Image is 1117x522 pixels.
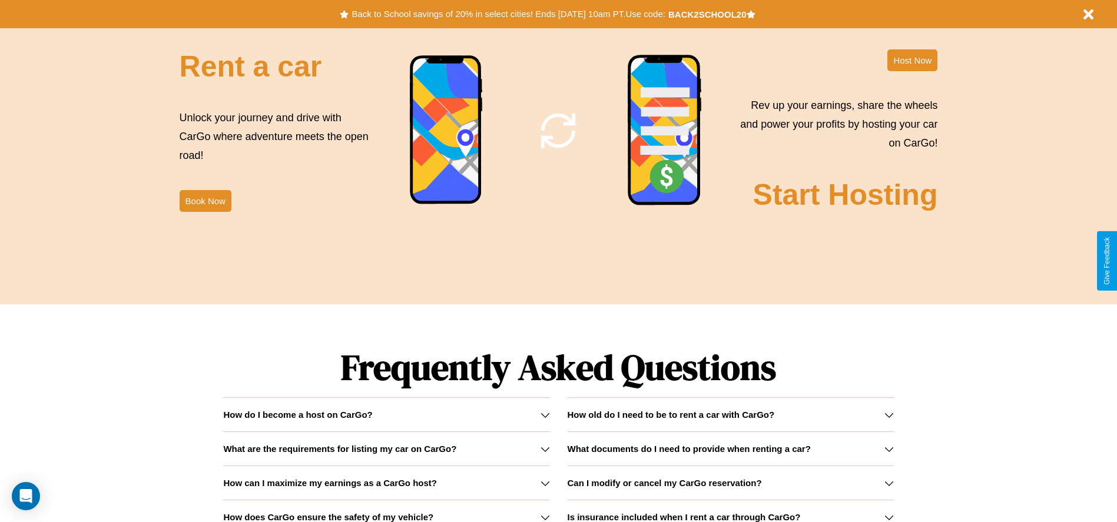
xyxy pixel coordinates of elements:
div: Give Feedback [1103,237,1111,285]
button: Host Now [887,49,937,71]
div: Open Intercom Messenger [12,482,40,510]
h3: How do I become a host on CarGo? [223,410,372,420]
b: BACK2SCHOOL20 [668,9,747,19]
h3: Can I modify or cancel my CarGo reservation? [568,478,762,488]
h3: What are the requirements for listing my car on CarGo? [223,444,456,454]
h3: How can I maximize my earnings as a CarGo host? [223,478,437,488]
p: Unlock your journey and drive with CarGo where adventure meets the open road! [180,108,373,165]
img: phone [409,55,483,206]
h3: How old do I need to be to rent a car with CarGo? [568,410,775,420]
p: Rev up your earnings, share the wheels and power your profits by hosting your car on CarGo! [733,96,937,153]
h3: What documents do I need to provide when renting a car? [568,444,811,454]
h2: Rent a car [180,49,322,84]
img: phone [627,54,702,207]
h3: Is insurance included when I rent a car through CarGo? [568,512,801,522]
h2: Start Hosting [753,178,938,212]
button: Book Now [180,190,231,212]
h3: How does CarGo ensure the safety of my vehicle? [223,512,433,522]
button: Back to School savings of 20% in select cities! Ends [DATE] 10am PT.Use code: [349,6,668,22]
h1: Frequently Asked Questions [223,337,893,397]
